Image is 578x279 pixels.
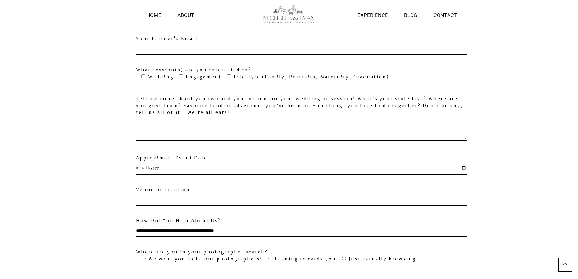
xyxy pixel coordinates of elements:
[136,36,467,55] label: Your Partner's Email
[136,96,467,143] label: Tell me more about you two and your vision for your wedding or session! What's your style like? W...
[136,218,467,237] label: How Did You Hear About Us?
[145,11,163,19] a: Home
[232,73,389,81] span: Lifestyle (Family, Portraits, Maternity, Graduation)
[136,193,467,206] input: Venue or Location
[347,256,416,263] span: Just casually browsing
[141,74,145,78] input: Wedding
[184,73,221,81] span: Engagement
[176,11,196,19] a: About
[136,67,467,84] label: What session(s) are you interested in?
[136,43,467,55] input: Your Partner's Email
[342,257,346,260] input: Just casually browsing
[147,256,262,263] span: We want you to be our photographers!
[142,257,146,260] input: We want you to be our photographers!
[227,74,231,78] input: Lifestyle (Family, Portraits, Maternity, Graduation)
[356,11,390,19] a: Experience
[179,74,183,78] input: Engagement
[136,116,467,141] textarea: Tell me more about you two and your vision for your wedding or session! What's your style like? W...
[146,73,174,81] span: Wedding
[136,187,467,206] label: Venue or Location
[432,11,459,19] a: Contact
[268,257,272,260] input: Leaning towards you
[136,162,467,174] input: Approximate Event Date
[136,225,467,237] input: How Did You Hear About Us?
[136,155,467,175] label: Approximate Event Date
[273,256,336,263] span: Leaning towards you
[403,11,419,19] a: Blog
[136,249,467,266] label: Where are you in your photographer search?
